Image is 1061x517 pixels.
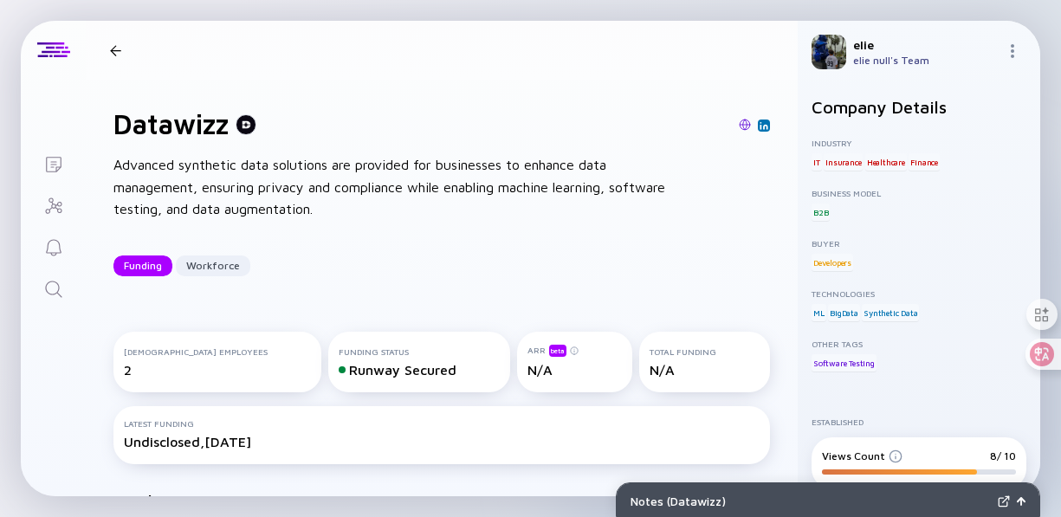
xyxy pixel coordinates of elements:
[124,346,311,357] div: [DEMOGRAPHIC_DATA] Employees
[828,304,860,321] div: BigData
[812,238,1026,249] div: Buyer
[812,354,877,372] div: Software Testing
[812,138,1026,148] div: Industry
[339,362,500,378] div: Runway Secured
[113,154,668,221] div: Advanced synthetic data solutions are provided for businesses to enhance data management, ensurin...
[527,362,622,378] div: N/A
[998,495,1010,507] img: Expand Notes
[760,121,768,130] img: Datawizz Linkedin Page
[21,225,86,267] a: Reminders
[812,153,822,171] div: IT
[822,449,902,462] div: Views Count
[853,37,999,52] div: elie
[812,417,1026,427] div: Established
[527,344,622,357] div: ARR
[812,204,830,221] div: B2B
[865,153,907,171] div: Healthcare
[21,267,86,308] a: Search
[124,434,760,449] div: Undisclosed, [DATE]
[21,142,86,184] a: Lists
[1006,44,1019,58] img: Menu
[113,255,172,276] button: Funding
[124,362,311,378] div: 2
[113,252,172,279] div: Funding
[549,345,566,357] div: beta
[812,304,826,321] div: ML
[812,97,1026,117] h2: Company Details
[862,304,919,321] div: Synthetic Data
[21,184,86,225] a: Investor Map
[1017,497,1025,506] img: Open Notes
[650,362,760,378] div: N/A
[990,449,1016,462] div: 8/ 10
[113,491,178,511] h2: Funding
[853,54,999,67] div: elie null's Team
[650,346,760,357] div: Total Funding
[176,252,250,279] div: Workforce
[812,288,1026,299] div: Technologies
[812,254,853,271] div: Developers
[339,346,500,357] div: Funding Status
[176,255,250,276] button: Workforce
[812,339,1026,349] div: Other Tags
[124,418,760,429] div: Latest Funding
[909,153,940,171] div: Finance
[824,153,863,171] div: Insurance
[812,188,1026,198] div: Business Model
[812,35,846,69] img: elie Profile Picture
[113,107,229,140] h1: Datawizz
[631,494,991,508] div: Notes ( Datawizz )
[739,119,751,131] img: Datawizz Website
